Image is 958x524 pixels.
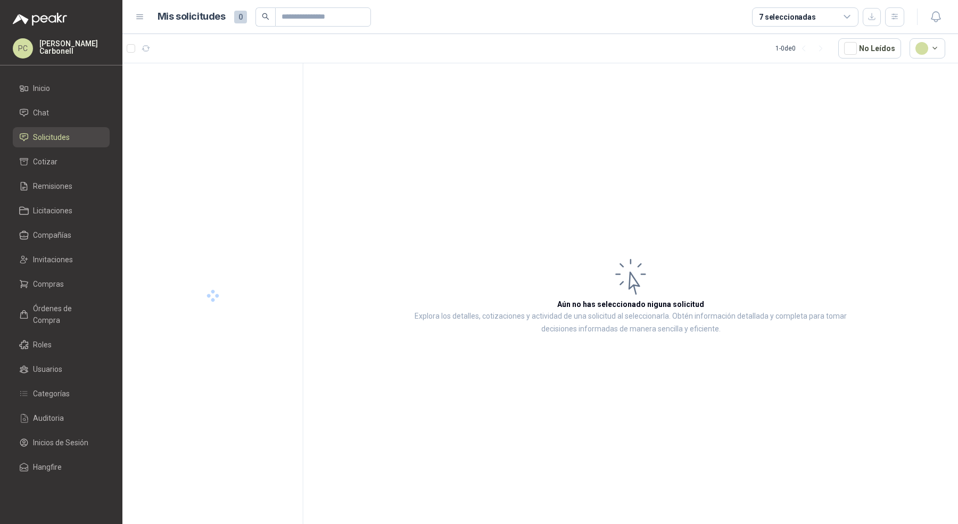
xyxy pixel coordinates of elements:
span: Hangfire [33,461,62,473]
span: search [262,13,269,20]
img: Logo peakr [13,13,67,26]
div: 7 seleccionadas [759,11,816,23]
span: Inicios de Sesión [33,437,88,448]
span: Roles [33,339,52,351]
span: Solicitudes [33,131,70,143]
span: Compañías [33,229,71,241]
p: Explora los detalles, cotizaciones y actividad de una solicitud al seleccionarla. Obtén informaci... [410,310,852,336]
span: Invitaciones [33,254,73,265]
div: 1 - 0 de 0 [775,40,830,57]
a: Chat [13,103,110,123]
span: Usuarios [33,363,62,375]
span: Compras [33,278,64,290]
a: Categorías [13,384,110,404]
h3: Aún no has seleccionado niguna solicitud [557,298,704,310]
span: Cotizar [33,156,57,168]
a: Solicitudes [13,127,110,147]
span: Auditoria [33,412,64,424]
a: Cotizar [13,152,110,172]
span: 0 [234,11,247,23]
a: Roles [13,335,110,355]
a: Inicio [13,78,110,98]
a: Hangfire [13,457,110,477]
span: Licitaciones [33,205,72,217]
button: No Leídos [838,38,901,59]
span: Remisiones [33,180,72,192]
a: Auditoria [13,408,110,428]
a: Órdenes de Compra [13,298,110,330]
div: PC [13,38,33,59]
a: Inicios de Sesión [13,432,110,453]
a: Invitaciones [13,249,110,270]
span: Categorías [33,388,70,400]
span: Inicio [33,82,50,94]
h1: Mis solicitudes [158,9,226,24]
span: Órdenes de Compra [33,303,100,326]
a: Remisiones [13,176,110,196]
a: Compras [13,274,110,294]
a: Compañías [13,225,110,245]
span: Chat [33,107,49,119]
p: [PERSON_NAME] Carbonell [39,40,110,55]
a: Usuarios [13,359,110,379]
a: Licitaciones [13,201,110,221]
